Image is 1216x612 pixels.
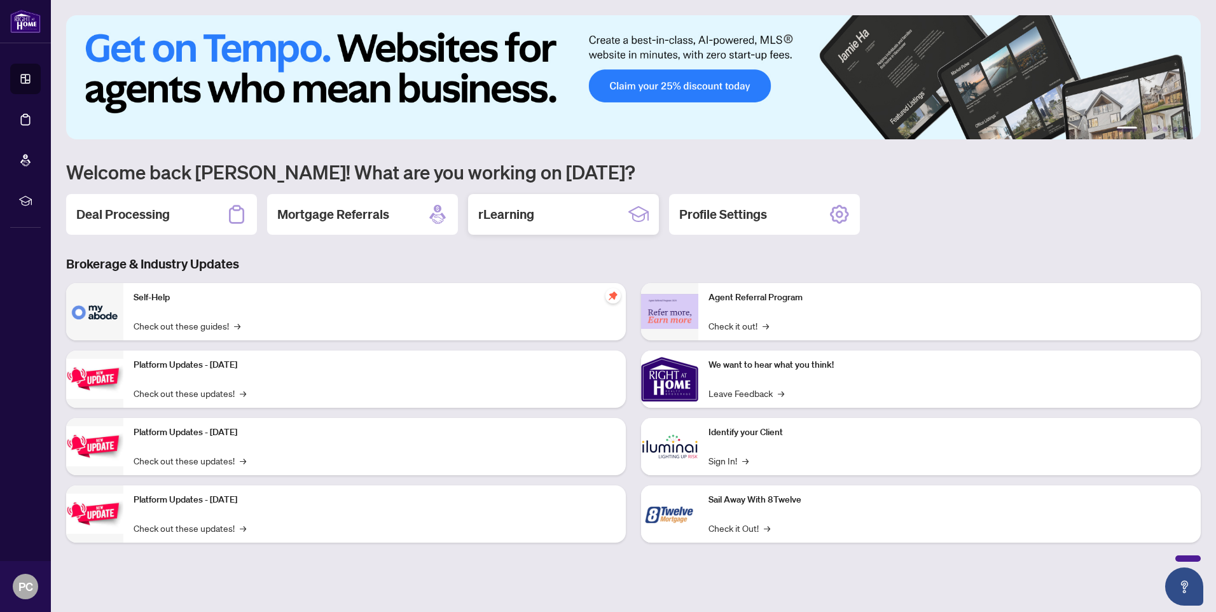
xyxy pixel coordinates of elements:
button: 6 [1183,127,1188,132]
button: 3 [1152,127,1157,132]
h2: Mortgage Referrals [277,205,389,223]
img: Platform Updates - June 23, 2025 [66,494,123,534]
img: Sail Away With 8Twelve [641,485,698,543]
button: 1 [1117,127,1137,132]
span: → [240,454,246,468]
a: Check out these updates!→ [134,454,246,468]
a: Check it out!→ [708,319,769,333]
img: We want to hear what you think! [641,351,698,408]
span: → [240,521,246,535]
h2: Profile Settings [679,205,767,223]
a: Check it Out!→ [708,521,770,535]
p: Sail Away With 8Twelve [708,493,1191,507]
h2: rLearning [478,205,534,223]
img: Slide 0 [66,15,1201,139]
span: → [764,521,770,535]
img: Identify your Client [641,418,698,475]
button: 4 [1163,127,1168,132]
p: Platform Updates - [DATE] [134,358,616,372]
p: Identify your Client [708,426,1191,440]
img: Agent Referral Program [641,294,698,329]
span: → [240,386,246,400]
img: Platform Updates - July 8, 2025 [66,426,123,466]
p: Platform Updates - [DATE] [134,493,616,507]
span: → [234,319,240,333]
img: Platform Updates - July 21, 2025 [66,359,123,399]
span: pushpin [605,288,621,303]
a: Check out these updates!→ [134,386,246,400]
a: Check out these guides!→ [134,319,240,333]
span: → [742,454,749,468]
h3: Brokerage & Industry Updates [66,255,1201,273]
span: → [763,319,769,333]
a: Check out these updates!→ [134,521,246,535]
img: Self-Help [66,283,123,340]
button: Open asap [1165,567,1203,606]
h1: Welcome back [PERSON_NAME]! What are you working on [DATE]? [66,160,1201,184]
p: Platform Updates - [DATE] [134,426,616,440]
p: Self-Help [134,291,616,305]
button: 5 [1173,127,1178,132]
img: logo [10,10,41,33]
span: → [778,386,784,400]
span: PC [18,578,33,595]
p: Agent Referral Program [708,291,1191,305]
h2: Deal Processing [76,205,170,223]
a: Leave Feedback→ [708,386,784,400]
button: 2 [1142,127,1147,132]
a: Sign In!→ [708,454,749,468]
p: We want to hear what you think! [708,358,1191,372]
